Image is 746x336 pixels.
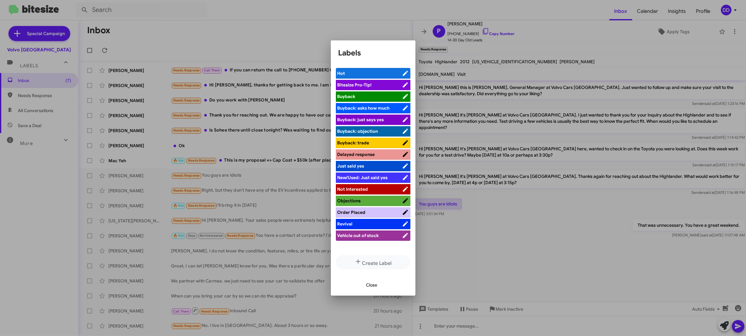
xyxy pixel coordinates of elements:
span: Objections [337,198,361,204]
span: Delayed response [337,152,375,157]
button: Create Label [336,255,410,269]
span: Vehicle out of stock [337,233,379,238]
span: Order Placed [337,209,366,215]
span: Buyback: objection [337,128,378,134]
span: Bitesize Pro-Tip! [337,82,372,88]
button: Close [361,279,383,291]
span: Buyback: asks how much [337,105,390,111]
h1: Labels [338,48,408,58]
span: New/Used: Just said yes [337,175,388,180]
span: Buyback: just says yes [337,117,384,122]
span: Close [366,279,378,291]
span: Revival [337,221,353,227]
span: Buyback [337,94,356,99]
span: Just said yes [337,163,364,169]
span: Buyback: trade [337,140,369,146]
span: Hot [337,70,345,76]
span: Not Interested [337,186,368,192]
